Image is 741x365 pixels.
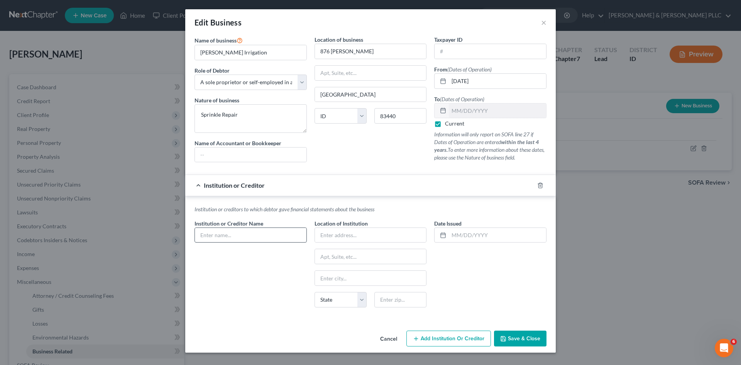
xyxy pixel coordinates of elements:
input: # [435,44,546,59]
button: Save & Close [494,331,546,347]
input: MM/DD/YYYY [449,228,546,243]
span: (Dates of Operation) [447,66,492,73]
span: Save & Close [508,335,540,342]
span: Role of Debtor [195,67,230,74]
input: Enter city... [315,87,426,102]
iframe: Intercom live chat [715,339,733,357]
input: Apt, Suite, etc... [315,249,426,264]
button: × [541,18,546,27]
input: Enter address... [315,44,426,59]
label: Current [445,120,464,127]
label: Location of Institution [315,219,368,227]
input: Enter zip... [374,292,426,307]
p: Information will only report on SOFA line 27 if Dates of Operation are entered To enter more info... [434,131,546,161]
label: From [434,65,492,73]
span: Institution or Creditor Name [195,220,263,227]
input: Apt, Suite, etc... [315,66,426,80]
label: Location of business [315,36,363,44]
input: Enter city... [315,271,426,285]
button: Add Institution Or Creditor [406,331,491,347]
span: Institution or Creditor [204,182,265,189]
input: MM/DD/YYYY [449,74,546,88]
button: Cancel [374,331,403,347]
label: To [434,95,484,103]
label: Date Issued [434,219,462,227]
input: Enter name... [195,45,306,60]
input: MM/DD/YYYY [449,104,546,118]
label: Name of Accountant or Bookkeeper [195,139,281,147]
span: Add Institution Or Creditor [421,335,484,342]
input: Enter address... [315,228,426,243]
label: Taxpayer ID [434,36,462,44]
span: Edit [195,18,209,27]
span: (Dates of Operation) [440,96,484,102]
span: Name of business [195,37,237,44]
input: Enter zip... [374,108,426,124]
input: Enter name... [195,228,306,243]
p: Institution or creditors to which debtor gave financial statements about the business [195,205,546,213]
span: 6 [731,339,737,345]
label: Nature of business [195,96,239,104]
span: Business [210,18,242,27]
input: -- [195,148,306,162]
